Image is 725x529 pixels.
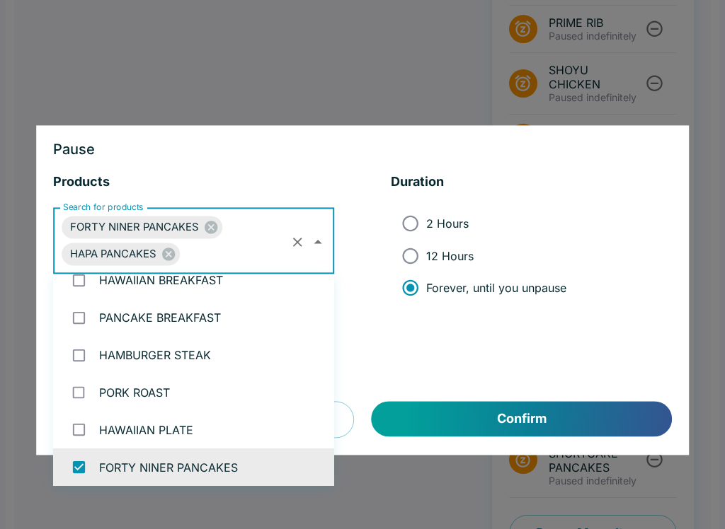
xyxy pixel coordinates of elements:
[63,202,143,214] label: Search for products
[62,216,222,239] div: FORTY NINER PANCAKES
[426,216,469,231] span: 2 Hours
[391,174,672,191] h5: Duration
[53,174,334,191] h5: Products
[53,262,334,299] li: HAWAIIAN BREAKFAST
[426,249,474,263] span: 12 Hours
[307,231,329,253] button: Close
[53,486,334,523] li: UBE COLADA PANCAKE
[53,448,334,486] li: FORTY NINER PANCAKES
[62,243,180,266] div: HAPA PANCAKES
[426,281,566,295] span: Forever, until you unpause
[53,411,334,448] li: HAWAIIAN PLATE
[53,299,334,337] li: PANCAKE BREAKFAST
[287,231,309,253] button: Clear
[62,219,207,236] span: FORTY NINER PANCAKES
[62,246,165,262] span: HAPA PANCAKES
[53,374,334,412] li: PORK ROAST
[53,143,672,157] h3: Pause
[372,402,672,437] button: Confirm
[53,337,334,374] li: HAMBURGER STEAK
